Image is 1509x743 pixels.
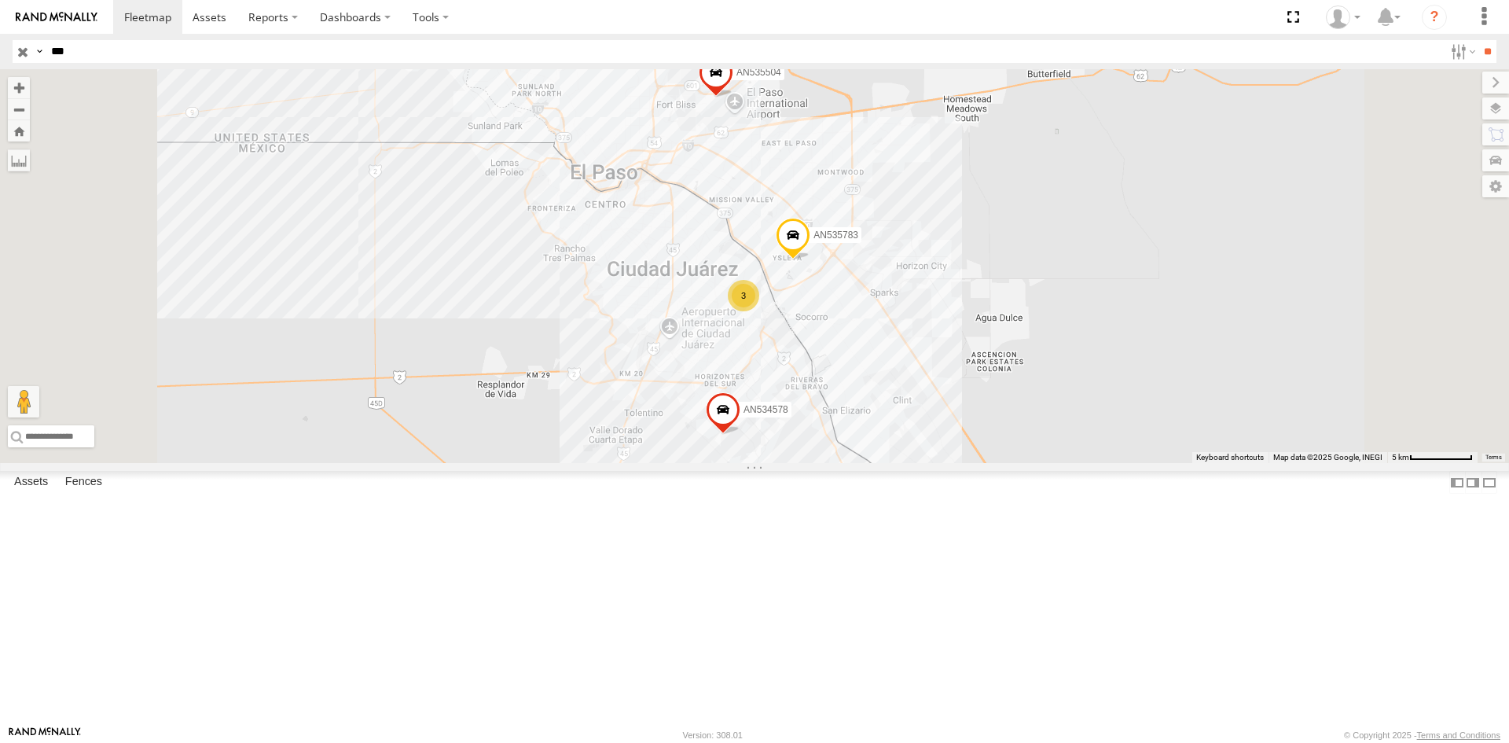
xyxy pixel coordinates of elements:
label: Map Settings [1482,175,1509,197]
span: AN535783 [813,230,858,241]
button: Zoom in [8,77,30,98]
a: Terms (opens in new tab) [1485,454,1502,461]
div: © Copyright 2025 - [1344,730,1500,740]
span: 5 km [1392,453,1409,462]
button: Map Scale: 5 km per 77 pixels [1387,452,1478,463]
i: ? [1422,5,1447,30]
img: rand-logo.svg [16,12,97,23]
label: Fences [57,472,110,494]
label: Assets [6,472,56,494]
label: Dock Summary Table to the Right [1465,471,1481,494]
label: Hide Summary Table [1481,471,1497,494]
button: Drag Pegman onto the map to open Street View [8,386,39,417]
button: Zoom Home [8,120,30,142]
label: Dock Summary Table to the Left [1449,471,1465,494]
div: Version: 308.01 [683,730,743,740]
div: Roberto Garcia [1320,6,1366,29]
label: Measure [8,149,30,171]
a: Visit our Website [9,727,81,743]
label: Search Filter Options [1445,40,1478,63]
label: Search Query [33,40,46,63]
button: Keyboard shortcuts [1196,452,1264,463]
span: AN535504 [736,67,781,78]
div: 3 [728,280,759,311]
span: AN534578 [743,404,788,415]
button: Zoom out [8,98,30,120]
a: Terms and Conditions [1417,730,1500,740]
span: Map data ©2025 Google, INEGI [1273,453,1382,462]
